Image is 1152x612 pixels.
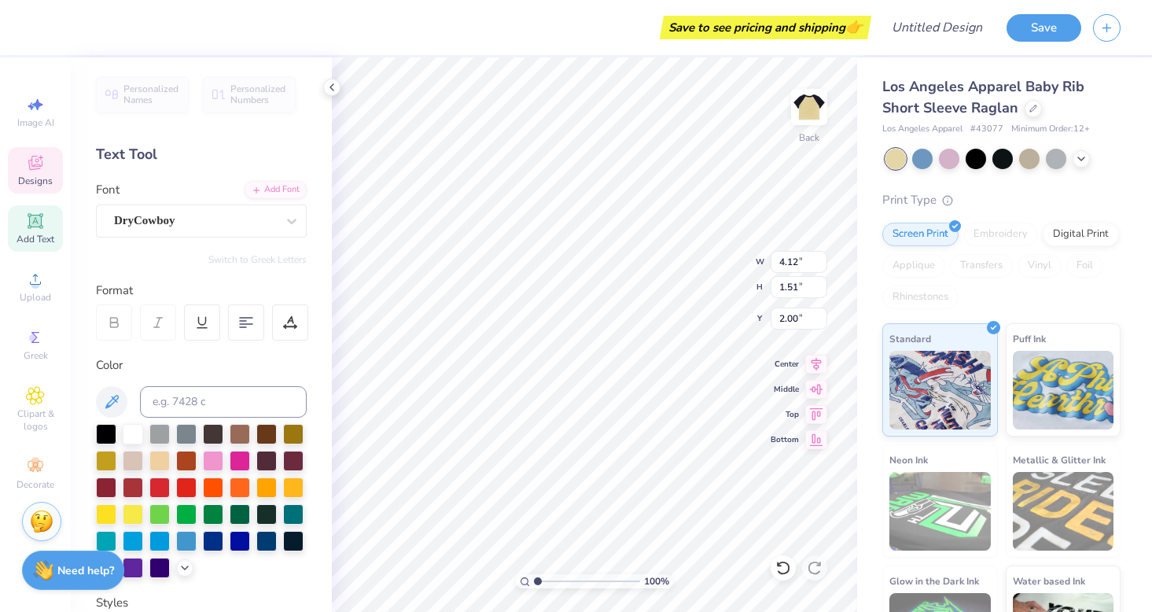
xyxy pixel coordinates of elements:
span: Center [771,359,799,370]
span: Metallic & Glitter Ink [1013,452,1106,468]
button: Switch to Greek Letters [208,253,307,266]
div: Screen Print [882,223,959,246]
span: Clipart & logos [8,407,63,433]
div: Applique [882,254,945,278]
label: Font [96,181,120,199]
span: Los Angeles Apparel [882,123,962,136]
span: Greek [24,349,48,362]
img: Back [793,91,825,123]
span: Los Angeles Apparel Baby Rib Short Sleeve Raglan [882,77,1084,117]
div: Add Font [245,181,307,199]
img: Neon Ink [889,472,991,551]
div: Back [799,131,819,145]
img: Metallic & Glitter Ink [1013,472,1114,551]
span: Add Text [17,233,54,245]
div: Vinyl [1018,254,1062,278]
span: Personalized Numbers [230,83,286,105]
span: # 43077 [970,123,1003,136]
span: Glow in the Dark Ink [889,573,979,589]
span: Neon Ink [889,452,928,468]
span: 👉 [845,17,863,36]
button: Save [1007,14,1081,42]
input: Untitled Design [879,12,995,43]
span: Standard [889,330,931,347]
span: Image AI [17,116,54,129]
div: Styles [96,594,307,612]
div: Rhinestones [882,286,959,309]
strong: Need help? [57,563,114,578]
img: Puff Ink [1013,351,1114,430]
div: Format [96,282,308,300]
input: e.g. 7428 c [140,386,307,418]
span: 100 % [644,574,669,588]
span: Upload [20,291,51,304]
div: Embroidery [963,223,1038,246]
div: Print Type [882,191,1121,209]
div: Transfers [950,254,1013,278]
span: Personalized Names [123,83,179,105]
div: Digital Print [1043,223,1119,246]
div: Foil [1066,254,1103,278]
span: Decorate [17,478,54,491]
span: Minimum Order: 12 + [1011,123,1090,136]
span: Bottom [771,434,799,445]
span: Top [771,409,799,420]
img: Standard [889,351,991,430]
div: Text Tool [96,144,307,165]
span: Middle [771,384,799,395]
span: Puff Ink [1013,330,1046,347]
div: Color [96,356,307,374]
div: Save to see pricing and shipping [664,16,867,39]
span: Designs [18,175,53,187]
span: Water based Ink [1013,573,1085,589]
